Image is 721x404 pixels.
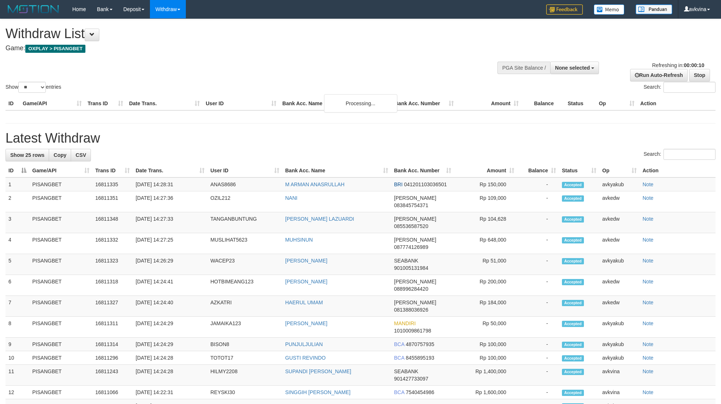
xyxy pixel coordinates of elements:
td: Rp 51,000 [454,254,517,275]
td: 16811296 [92,351,133,365]
td: MUSLIHAT5623 [207,233,282,254]
td: [DATE] 14:27:33 [133,212,207,233]
span: Accepted [562,369,584,375]
span: Accepted [562,342,584,348]
span: Copy 087774126989 to clipboard [394,244,428,250]
th: Trans ID [85,97,126,110]
td: 16811318 [92,275,133,296]
td: 8 [5,317,29,338]
td: HOTBIMEANG123 [207,275,282,296]
td: PISANGBET [29,386,92,399]
span: SEABANK [394,368,418,374]
label: Search: [644,82,716,93]
td: - [517,296,559,317]
span: BRI [394,181,402,187]
th: Bank Acc. Name: activate to sort column ascending [282,164,391,177]
a: Note [643,341,654,347]
a: Show 25 rows [5,149,49,161]
td: Rp 184,000 [454,296,517,317]
span: [PERSON_NAME] [394,279,436,284]
span: Copy 088996284420 to clipboard [394,286,428,292]
td: [DATE] 14:27:36 [133,191,207,212]
td: PISANGBET [29,317,92,338]
th: Date Trans.: activate to sort column ascending [133,164,207,177]
span: Accepted [562,182,584,188]
a: PUNJULJULIAN [285,341,323,347]
a: Note [643,389,654,395]
th: Date Trans. [126,97,203,110]
span: Accepted [562,258,584,264]
td: PISANGBET [29,191,92,212]
th: Bank Acc. Name [279,97,391,110]
th: Action [637,97,716,110]
td: avkedw [599,296,640,317]
span: SEABANK [394,258,418,264]
td: - [517,275,559,296]
td: 16811348 [92,212,133,233]
td: - [517,351,559,365]
td: - [517,317,559,338]
span: CSV [76,152,86,158]
th: Trans ID: activate to sort column ascending [92,164,133,177]
td: - [517,177,559,191]
a: Note [643,195,654,201]
td: 16811351 [92,191,133,212]
img: panduan.png [636,4,672,14]
a: Note [643,181,654,187]
td: Rp 1,600,000 [454,386,517,399]
td: TANGANBUNTUNG [207,212,282,233]
img: Feedback.jpg [546,4,583,15]
span: Copy 081388036926 to clipboard [394,307,428,313]
span: Accepted [562,216,584,223]
th: Balance [522,97,565,110]
th: ID: activate to sort column descending [5,164,29,177]
img: Button%20Memo.svg [594,4,625,15]
td: avkvina [599,386,640,399]
a: [PERSON_NAME] LAZUARDI [285,216,354,222]
td: BISON8 [207,338,282,351]
td: 10 [5,351,29,365]
td: 1 [5,177,29,191]
a: [PERSON_NAME] [285,279,327,284]
td: Rp 150,000 [454,177,517,191]
a: [PERSON_NAME] [285,258,327,264]
span: BCA [394,341,404,347]
a: Note [643,279,654,284]
td: PISANGBET [29,233,92,254]
div: Processing... [324,94,397,113]
span: Accepted [562,321,584,327]
td: Rp 100,000 [454,351,517,365]
a: SUPANDI [PERSON_NAME] [285,368,351,374]
span: Copy 085536587520 to clipboard [394,223,428,229]
span: Refreshing in: [652,62,704,68]
a: Note [643,300,654,305]
span: None selected [555,65,590,71]
a: Note [643,368,654,374]
td: 2 [5,191,29,212]
td: avkedw [599,275,640,296]
td: 16811327 [92,296,133,317]
td: 11 [5,365,29,386]
a: Run Auto-Refresh [630,69,688,81]
a: HAERUL UMAM [285,300,323,305]
td: 4 [5,233,29,254]
td: PISANGBET [29,351,92,365]
a: Note [643,320,654,326]
td: WACEP23 [207,254,282,275]
td: 3 [5,212,29,233]
td: avkedw [599,212,640,233]
td: PISANGBET [29,296,92,317]
td: avkedw [599,191,640,212]
span: [PERSON_NAME] [394,237,436,243]
span: BCA [394,389,404,395]
span: Show 25 rows [10,152,44,158]
span: Copy 901427733097 to clipboard [394,376,428,382]
td: avkyakub [599,338,640,351]
a: [PERSON_NAME] [285,320,327,326]
span: Accepted [562,279,584,285]
span: Copy 1010009861798 to clipboard [394,328,431,334]
span: Copy [54,152,66,158]
td: PISANGBET [29,275,92,296]
a: Note [643,216,654,222]
td: 16811243 [92,365,133,386]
